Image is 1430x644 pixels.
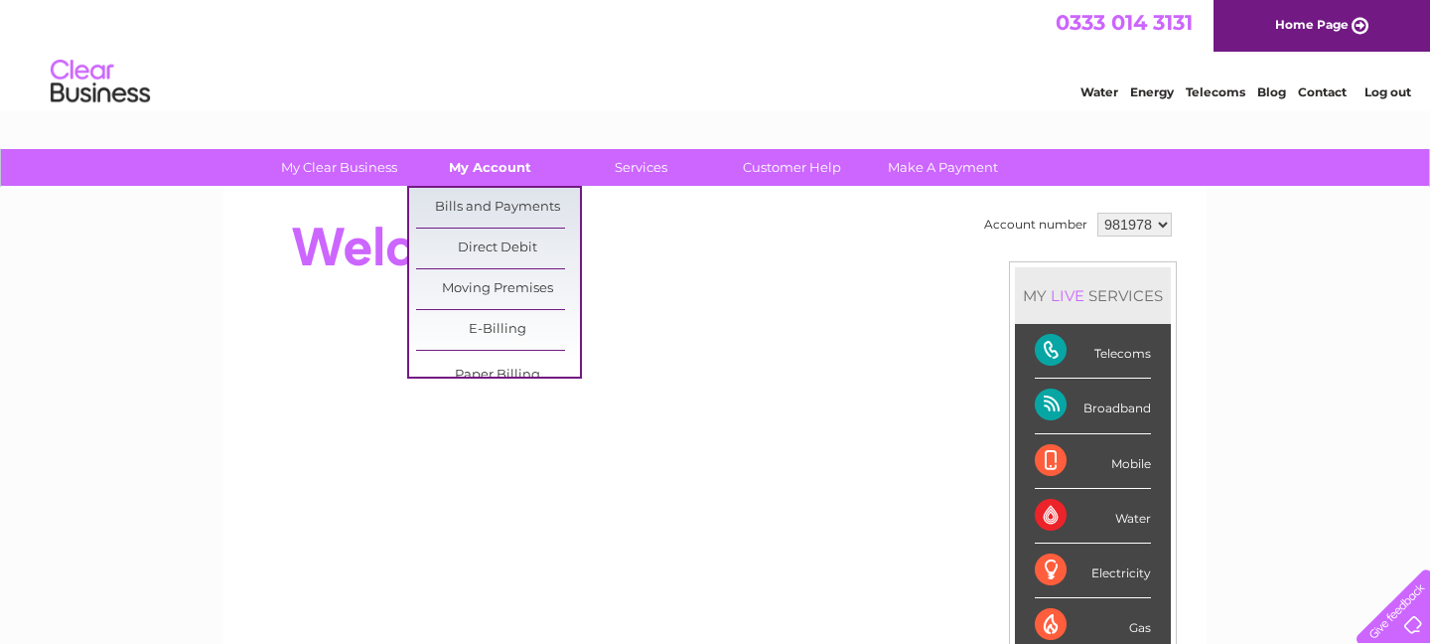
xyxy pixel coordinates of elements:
[1080,84,1118,99] a: Water
[1047,286,1088,305] div: LIVE
[416,229,580,268] a: Direct Debit
[50,52,151,112] img: logo.png
[1186,84,1245,99] a: Telecoms
[1015,267,1171,324] div: MY SERVICES
[416,188,580,228] a: Bills and Payments
[861,149,1025,186] a: Make A Payment
[416,356,580,396] a: Paper Billing
[1364,84,1411,99] a: Log out
[247,11,1186,96] div: Clear Business is a trading name of Verastar Limited (registered in [GEOGRAPHIC_DATA] No. 3667643...
[979,208,1092,241] td: Account number
[1298,84,1347,99] a: Contact
[1035,544,1151,598] div: Electricity
[559,149,723,186] a: Services
[416,269,580,309] a: Moving Premises
[1130,84,1174,99] a: Energy
[1035,379,1151,433] div: Broadband
[257,149,421,186] a: My Clear Business
[1056,10,1193,35] a: 0333 014 3131
[1257,84,1286,99] a: Blog
[408,149,572,186] a: My Account
[416,310,580,350] a: E-Billing
[1035,324,1151,379] div: Telecoms
[710,149,874,186] a: Customer Help
[1035,434,1151,489] div: Mobile
[1035,489,1151,544] div: Water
